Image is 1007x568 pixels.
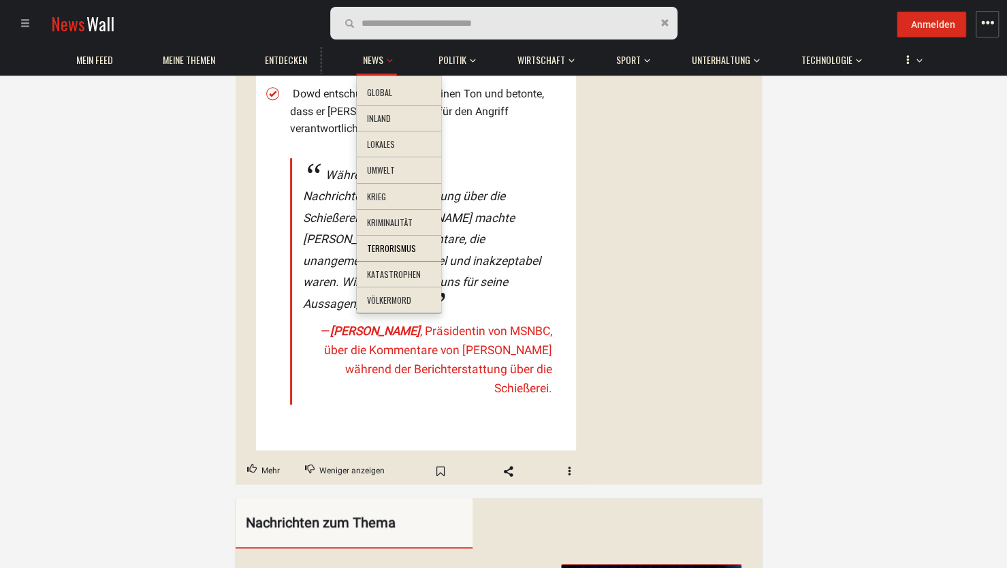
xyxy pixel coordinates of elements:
span: Anmelden [911,19,955,30]
div: Nachrichten zum Thema [246,511,421,533]
span: Meine Themen [163,54,215,66]
span: News [51,11,85,36]
a: Politik [432,47,473,74]
button: Upvote [236,458,291,484]
a: Sport [609,47,648,74]
span: Wirtschaft [517,54,565,66]
span: Mein Feed [76,54,113,66]
li: Kriminalität [357,210,441,236]
li: Krieg [357,184,441,210]
span: [PERSON_NAME] [330,324,420,338]
span: Wall [86,11,114,36]
cite: — , Präsidentin von MSNBC, über die Kommentare von [PERSON_NAME] während der Berichterstattung üb... [303,321,552,398]
div: Während unserer Nachrichtenberichterstattung über die Schießerei von [PERSON_NAME] machte [PERSON... [303,165,552,315]
li: Dowd entschuldigte sich für seinen Ton und betonte, dass er [PERSON_NAME] nicht für den Angriff v... [290,85,566,138]
span: Mehr [261,462,280,480]
button: Politik [432,41,476,74]
span: Politik [438,54,466,66]
a: Unterhaltung [685,47,757,74]
span: Unterhaltung [692,54,750,66]
li: Umwelt [357,157,441,184]
button: Technologie [795,41,862,74]
span: Entdecken [265,54,307,66]
li: Völkermord [357,287,441,314]
button: Sport [609,41,650,74]
span: Sport [616,54,641,66]
a: News [356,47,390,74]
li: Terrorismus [357,236,441,262]
button: Anmelden [897,12,966,37]
button: Downvote [293,458,396,484]
a: Wirtschaft [511,47,572,74]
span: Bookmark [421,460,460,482]
span: News [363,54,383,66]
li: Global [357,80,441,106]
a: NewsWall [51,11,114,36]
a: Technologie [795,47,859,74]
button: Wirtschaft [511,41,575,74]
button: News [356,41,397,76]
span: Share [489,460,528,482]
span: Technologie [801,54,852,66]
span: Weniger anzeigen [319,462,385,480]
button: Unterhaltung [685,41,760,74]
li: Katastrophen [357,262,441,288]
li: Inland [357,106,441,132]
li: Lokales [357,131,441,158]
